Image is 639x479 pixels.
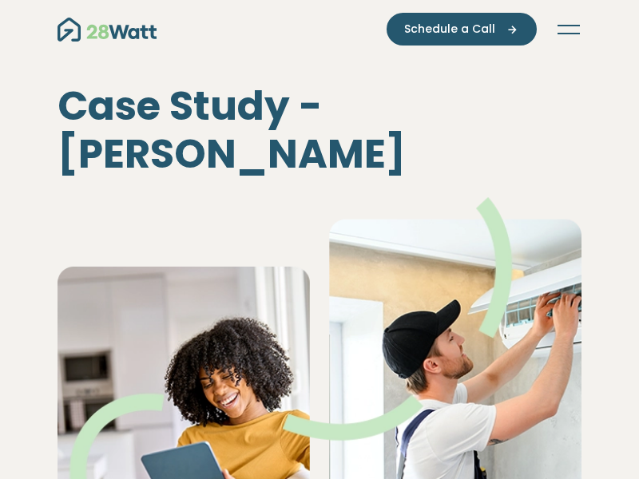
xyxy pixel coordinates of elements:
[556,22,581,38] button: Toggle navigation
[58,82,581,178] h1: Case Study - [PERSON_NAME]
[58,13,581,46] nav: Main navigation
[404,21,495,38] span: Schedule a Call
[58,18,157,42] img: 28Watt
[387,13,537,46] button: Schedule a Call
